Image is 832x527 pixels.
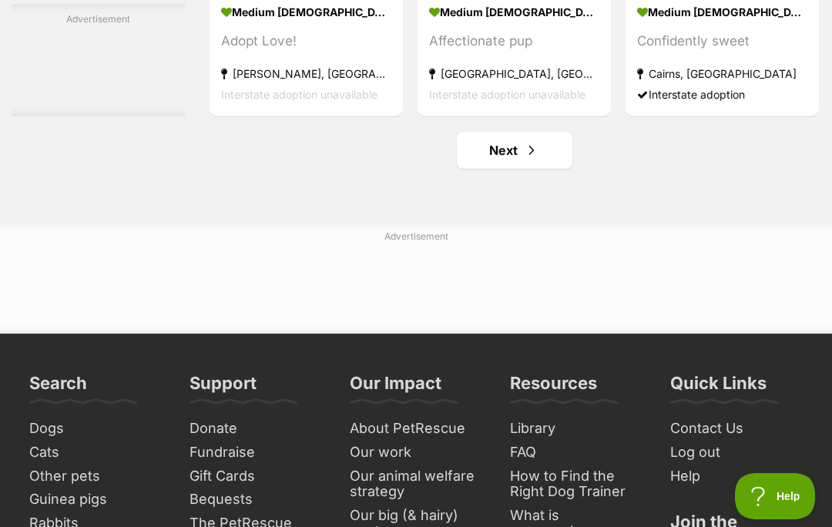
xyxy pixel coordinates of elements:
[504,465,649,504] a: How to Find the Right Dog Trainer
[23,465,168,488] a: Other pets
[457,132,572,169] a: Next page
[190,372,257,403] h3: Support
[12,4,185,116] div: Advertisement
[183,465,328,488] a: Gift Cards
[221,1,391,23] strong: medium [DEMOGRAPHIC_DATA] Dog
[429,1,599,23] strong: medium [DEMOGRAPHIC_DATA] Dog
[637,84,807,105] div: Interstate adoption
[221,31,391,52] div: Adopt Love!
[23,417,168,441] a: Dogs
[504,417,649,441] a: Library
[183,441,328,465] a: Fundraise
[637,63,807,84] strong: Cairns, [GEOGRAPHIC_DATA]
[23,488,168,512] a: Guinea pigs
[637,1,807,23] strong: medium [DEMOGRAPHIC_DATA] Dog
[23,441,168,465] a: Cats
[344,465,488,504] a: Our animal welfare strategy
[504,441,649,465] a: FAQ
[429,63,599,84] strong: [GEOGRAPHIC_DATA], [GEOGRAPHIC_DATA]
[183,488,328,512] a: Bequests
[510,372,597,403] h3: Resources
[221,63,391,84] strong: [PERSON_NAME], [GEOGRAPHIC_DATA]
[664,441,809,465] a: Log out
[670,372,767,403] h3: Quick Links
[183,417,328,441] a: Donate
[637,31,807,52] div: Confidently sweet
[29,372,87,403] h3: Search
[208,132,820,169] nav: Pagination
[221,88,377,101] span: Interstate adoption unavailable
[664,465,809,488] a: Help
[344,417,488,441] a: About PetRescue
[344,441,488,465] a: Our work
[429,31,599,52] div: Affectionate pup
[735,473,817,519] iframe: Help Scout Beacon - Open
[350,372,441,403] h3: Our Impact
[664,417,809,441] a: Contact Us
[429,88,585,101] span: Interstate adoption unavailable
